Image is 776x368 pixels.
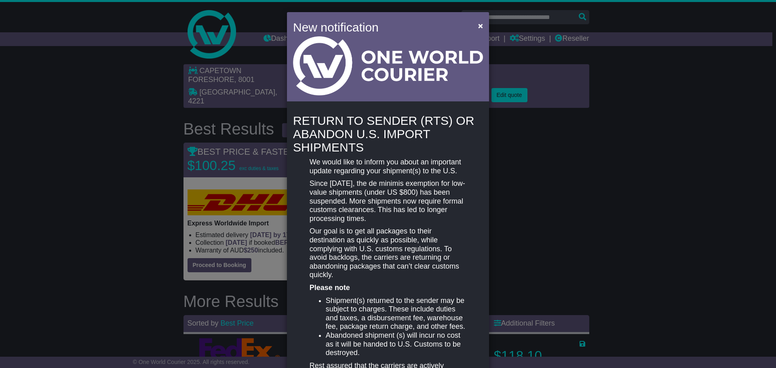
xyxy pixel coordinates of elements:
[474,17,487,34] button: Close
[310,158,466,175] p: We would like to inform you about an important update regarding your shipment(s) to the U.S.
[310,227,466,280] p: Our goal is to get all packages to their destination as quickly as possible, while complying with...
[326,297,466,331] li: Shipment(s) returned to the sender may be subject to charges. These include duties and taxes, a d...
[478,21,483,30] span: ×
[293,18,466,36] h4: New notification
[293,114,483,154] h4: RETURN TO SENDER (RTS) OR ABANDON U.S. IMPORT SHIPMENTS
[293,36,483,95] img: Light
[310,179,466,223] p: Since [DATE], the de minimis exemption for low-value shipments (under US $800) has been suspended...
[326,331,466,357] li: Abandoned shipment (s) will incur no cost as it will be handed to U.S. Customs to be destroyed.
[310,284,350,292] strong: Please note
